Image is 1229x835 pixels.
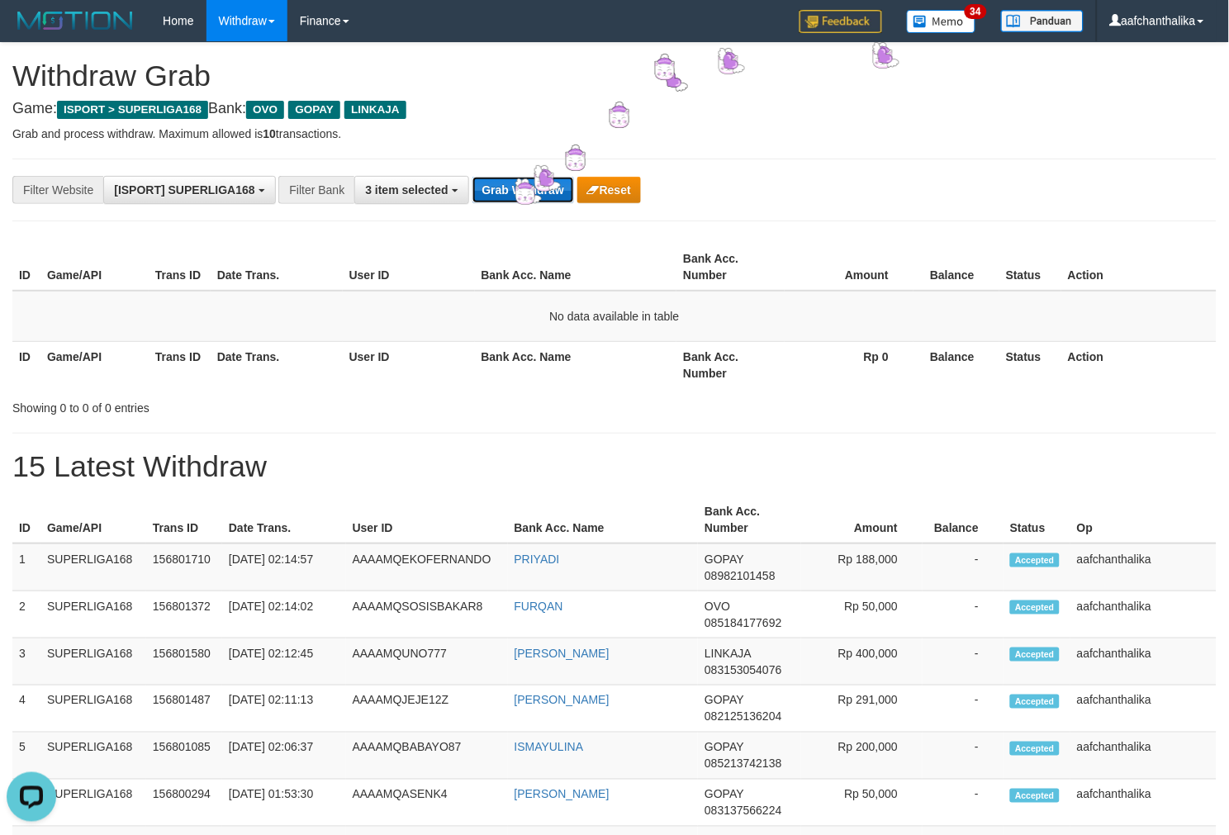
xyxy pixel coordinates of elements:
td: aafchanthalika [1070,638,1217,686]
img: Button%20Memo.svg [907,10,976,33]
td: Rp 400,000 [801,638,923,686]
span: Accepted [1010,695,1060,709]
th: Bank Acc. Number [698,496,801,543]
h4: Game: Bank: [12,101,1217,117]
td: - [923,638,1004,686]
th: Balance [913,341,999,388]
button: Reset [577,177,641,203]
td: 156801710 [146,543,222,591]
div: Showing 0 to 0 of 0 entries [12,393,500,416]
th: Trans ID [146,496,222,543]
span: Copy 085184177692 to clipboard [705,616,781,629]
td: Rp 188,000 [801,543,923,591]
th: Bank Acc. Name [475,244,677,291]
h1: Withdraw Grab [12,59,1217,93]
span: GOPAY [705,553,743,566]
img: panduan.png [1001,10,1084,32]
img: Feedback.jpg [800,10,882,33]
th: Balance [913,244,999,291]
td: 1 [12,543,40,591]
span: Accepted [1010,742,1060,756]
td: Rp 291,000 [801,686,923,733]
td: No data available in table [12,291,1217,342]
td: AAAAMQEKOFERNANDO [346,543,508,591]
th: Amount [785,244,913,291]
td: aafchanthalika [1070,780,1217,827]
td: 2 [12,591,40,638]
th: Bank Acc. Name [508,496,699,543]
span: Copy 083153054076 to clipboard [705,663,781,676]
th: Status [999,244,1061,291]
span: [ISPORT] SUPERLIGA168 [114,183,254,197]
a: PRIYADI [515,553,560,566]
td: SUPERLIGA168 [40,543,146,591]
td: 156801580 [146,638,222,686]
td: - [923,591,1004,638]
th: User ID [343,244,475,291]
th: Game/API [40,341,149,388]
td: 156800294 [146,780,222,827]
th: Game/API [40,244,149,291]
th: ID [12,244,40,291]
td: 5 [12,733,40,780]
td: AAAAMQASENK4 [346,780,508,827]
span: 3 item selected [365,183,448,197]
td: - [923,686,1004,733]
td: SUPERLIGA168 [40,780,146,827]
td: [DATE] 02:14:02 [222,591,346,638]
td: AAAAMQUNO777 [346,638,508,686]
td: [DATE] 02:11:13 [222,686,346,733]
td: 3 [12,638,40,686]
th: Action [1061,244,1217,291]
th: Trans ID [149,244,211,291]
button: 3 item selected [354,176,468,204]
th: Date Trans. [211,244,343,291]
span: GOPAY [288,101,340,119]
span: Copy 08982101458 to clipboard [705,569,776,582]
span: OVO [705,600,730,613]
td: - [923,543,1004,591]
td: 4 [12,686,40,733]
span: Accepted [1010,600,1060,614]
td: aafchanthalika [1070,686,1217,733]
a: [PERSON_NAME] [515,788,610,801]
span: Copy 083137566224 to clipboard [705,804,781,818]
button: [ISPORT] SUPERLIGA168 [103,176,275,204]
td: 156801372 [146,591,222,638]
span: 34 [965,4,987,19]
td: AAAAMQSOSISBAKAR8 [346,591,508,638]
td: SUPERLIGA168 [40,733,146,780]
td: SUPERLIGA168 [40,638,146,686]
button: Open LiveChat chat widget [7,7,56,56]
th: User ID [343,341,475,388]
td: AAAAMQBABAYO87 [346,733,508,780]
span: GOPAY [705,694,743,707]
button: Grab Withdraw [472,177,574,203]
span: LINKAJA [705,647,751,660]
td: [DATE] 01:53:30 [222,780,346,827]
td: [DATE] 02:12:45 [222,638,346,686]
span: Copy 085213742138 to clipboard [705,757,781,771]
strong: 10 [263,127,276,140]
th: ID [12,496,40,543]
span: Accepted [1010,553,1060,567]
div: Filter Bank [278,176,354,204]
th: Action [1061,341,1217,388]
th: Date Trans. [222,496,346,543]
th: Status [1004,496,1070,543]
th: ID [12,341,40,388]
span: ISPORT > SUPERLIGA168 [57,101,208,119]
td: - [923,733,1004,780]
th: Op [1070,496,1217,543]
a: ISMAYULINA [515,741,584,754]
td: 156801487 [146,686,222,733]
th: Bank Acc. Number [676,341,785,388]
span: GOPAY [705,741,743,754]
img: MOTION_logo.png [12,8,138,33]
th: Amount [801,496,923,543]
p: Grab and process withdraw. Maximum allowed is transactions. [12,126,1217,142]
a: [PERSON_NAME] [515,647,610,660]
span: LINKAJA [344,101,406,119]
td: [DATE] 02:06:37 [222,733,346,780]
td: aafchanthalika [1070,733,1217,780]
